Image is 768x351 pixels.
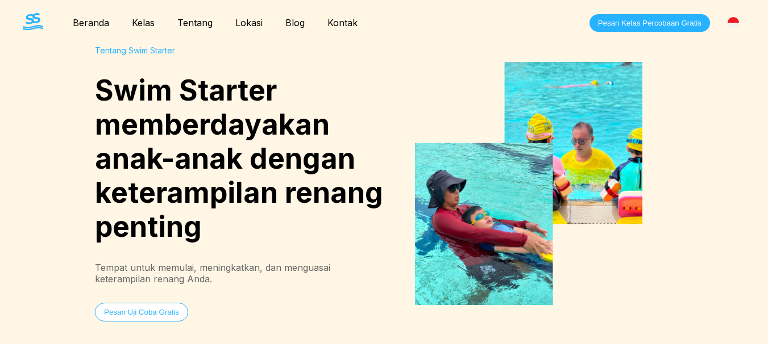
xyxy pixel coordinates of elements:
a: Beranda [61,17,121,28]
button: Pesan Uji Coba Gratis [95,303,188,321]
h1: Swim Starter memberdayakan anak-anak dengan keterampilan renang penting [95,73,384,244]
a: Lokasi [224,17,274,28]
a: Kelas [121,17,166,28]
a: Tentang [166,17,224,28]
button: Pesan Kelas Percobaan Gratis [590,14,710,32]
div: Tentang Swim Starter [95,45,384,55]
div: Tempat untuk memulai, meningkatkan, dan menguasai keterampilan renang Anda. [95,262,384,285]
img: Swimming Classes [415,62,642,304]
a: Blog [274,17,316,28]
img: The Swim Starter Logo [23,13,43,30]
div: [GEOGRAPHIC_DATA] [721,11,745,35]
img: Indonesia [728,17,739,28]
a: Kontak [316,17,369,28]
